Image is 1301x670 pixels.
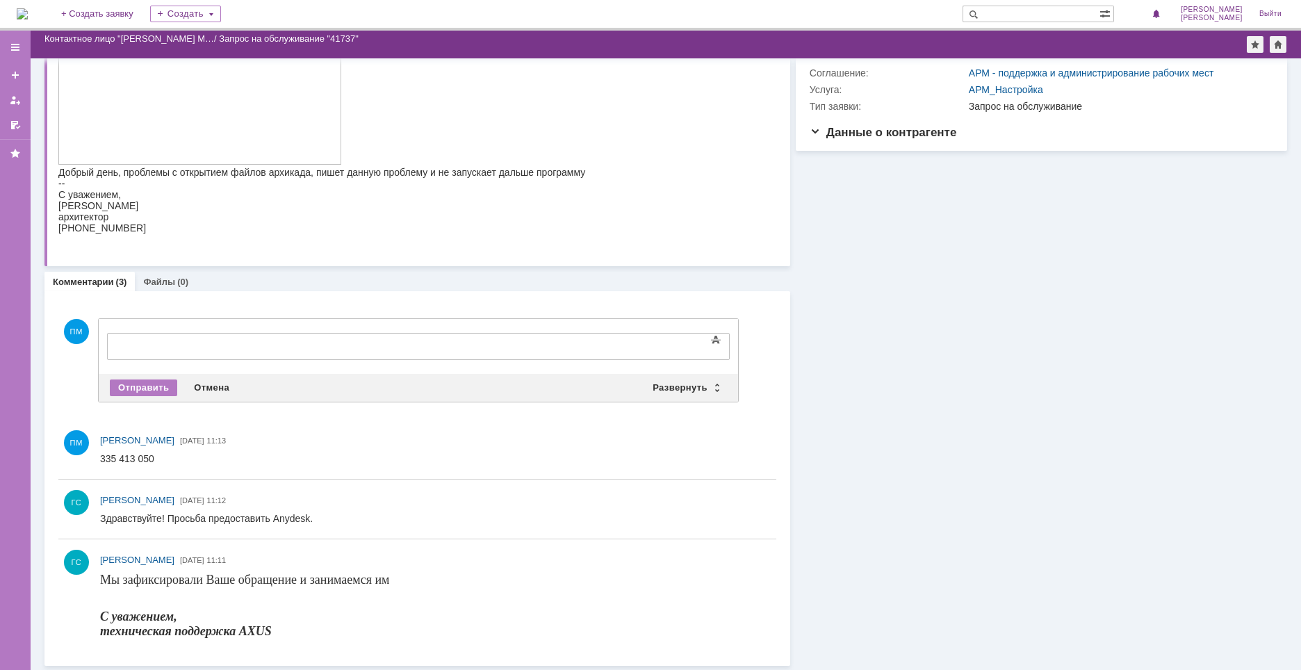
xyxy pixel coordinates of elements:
a: Перейти на домашнюю страницу [17,8,28,19]
a: АРМ_Настройка [969,84,1043,95]
span: Расширенный поиск [1099,6,1113,19]
a: Контактное лицо "[PERSON_NAME] М… [44,33,214,44]
span: [PERSON_NAME] [100,435,174,446]
a: Комментарии [53,277,114,287]
span: [DATE] [180,556,204,564]
div: Тип заявки: [810,101,966,112]
span: [PERSON_NAME] [1181,6,1243,14]
a: [PERSON_NAME] [100,493,174,507]
img: logo [17,8,28,19]
span: [DATE] [180,496,204,505]
div: (0) [177,277,188,287]
a: [PERSON_NAME] [100,553,174,567]
span: Данные о контрагенте [810,126,957,139]
a: Мои заявки [4,89,26,111]
div: Запрос на обслуживание "41737" [219,33,359,44]
div: Соглашение: [810,67,966,79]
span: Показать панель инструментов [707,332,724,348]
span: 11:11 [207,556,227,564]
a: АРМ - поддержка и администрирование рабочих мест [969,67,1214,79]
span: [DATE] [180,436,204,445]
a: Мои согласования [4,114,26,136]
a: Создать заявку [4,64,26,86]
span: ПМ [64,319,89,344]
a: Файлы [143,277,175,287]
div: Создать [150,6,221,22]
div: Добавить в избранное [1247,36,1263,53]
span: 11:13 [207,436,227,445]
div: (3) [116,277,127,287]
div: / [44,33,219,44]
span: 11:12 [207,496,227,505]
a: [PERSON_NAME] [100,434,174,448]
span: [PERSON_NAME] [100,555,174,565]
div: Сделать домашней страницей [1270,36,1286,53]
div: Запрос на обслуживание [969,101,1266,112]
span: [PERSON_NAME] [100,495,174,505]
span: [PERSON_NAME] [1181,14,1243,22]
div: Услуга: [810,84,966,95]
